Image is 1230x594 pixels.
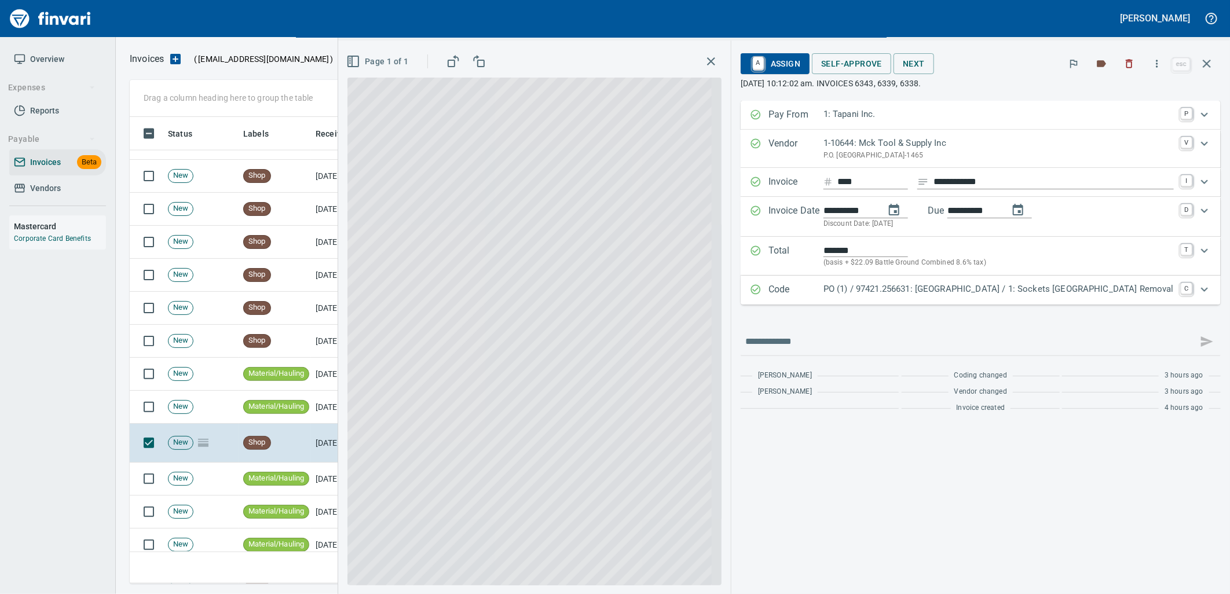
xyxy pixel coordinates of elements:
p: Drag a column heading here to group the table [144,92,313,104]
svg: Invoice description [917,176,929,188]
span: Vendors [30,181,61,196]
td: [DATE] [311,226,375,259]
button: Self-Approve [812,53,891,75]
p: P.O. [GEOGRAPHIC_DATA]-1465 [823,150,1174,162]
td: [DATE] [311,325,375,358]
p: ( ) [187,53,334,65]
span: Labels [243,127,284,141]
a: A [753,57,764,69]
span: New [169,203,193,214]
div: Expand [741,130,1221,168]
span: Invoice created [957,402,1005,414]
a: Overview [9,46,106,72]
p: Invoices [130,52,164,66]
span: Close invoice [1170,50,1221,78]
span: Self-Approve [821,57,882,71]
nav: breadcrumb [130,52,164,66]
span: This records your message into the invoice and notifies anyone mentioned [1193,328,1221,355]
span: Coding changed [954,370,1007,382]
span: New [169,269,193,280]
td: [DATE] [311,496,375,529]
p: Invoice [768,175,823,190]
span: New [169,506,193,517]
td: [DATE] [311,292,375,325]
img: Finvari [7,5,94,32]
span: Labels [243,127,269,141]
span: New [169,401,193,412]
button: AAssign [741,53,810,74]
span: Material/Hauling [244,368,309,379]
td: [DATE] [311,259,375,292]
button: More [1144,51,1170,76]
button: change due date [1004,196,1032,224]
p: Code [768,283,823,298]
span: 3 hours ago [1165,386,1203,398]
button: Labels [1089,51,1114,76]
td: [DATE] [311,358,375,391]
td: [DATE] [311,424,375,463]
p: Pay From [768,108,823,123]
span: Material/Hauling [244,401,309,412]
span: [PERSON_NAME] [758,386,812,398]
p: (basis + $22.09 Battle Ground Combined 8.6% tax) [823,257,1174,269]
button: Next [894,53,934,75]
button: Expenses [3,77,100,98]
span: New [169,170,193,181]
span: Shop [244,236,270,247]
span: New [169,473,193,484]
p: PO (1) / 97421.256631: [GEOGRAPHIC_DATA] / 1: Sockets [GEOGRAPHIC_DATA] Removal [823,283,1174,296]
td: [DATE] [311,160,375,193]
div: Expand [741,276,1221,305]
span: Material/Hauling [244,473,309,484]
span: [EMAIL_ADDRESS][DOMAIN_NAME] [197,53,330,65]
span: Shop [244,302,270,313]
span: Overview [30,52,64,67]
span: 4 hours ago [1165,402,1203,414]
button: Flag [1061,51,1086,76]
span: Status [168,127,207,141]
p: Discount Date: [DATE] [823,218,1174,230]
td: [DATE] [311,391,375,424]
p: Total [768,244,823,269]
span: Beta [77,156,101,169]
span: Page 1 of 1 [349,54,408,69]
span: Pages Split [193,437,213,446]
button: Upload an Invoice [164,52,187,66]
h6: Mastercard [14,220,106,233]
a: Reports [9,98,106,124]
span: Material/Hauling [244,539,309,550]
h5: [PERSON_NAME] [1121,12,1190,24]
span: Vendor changed [954,386,1007,398]
span: Next [903,57,925,71]
a: P [1181,108,1192,119]
span: Received [316,127,350,141]
span: 3 hours ago [1165,370,1203,382]
p: 1-10644: Mck Tool & Supply Inc [823,137,1174,150]
p: Vendor [768,137,823,161]
span: Shop [244,437,270,448]
span: Status [168,127,192,141]
span: New [169,368,193,379]
button: Discard [1116,51,1142,76]
span: Invoices [30,155,61,170]
span: Payable [8,132,96,146]
span: New [169,302,193,313]
span: [PERSON_NAME] [758,370,812,382]
td: [DATE] [311,529,375,562]
p: [DATE] 10:12:02 am. INVOICES 6343, 6339, 6338. [741,78,1221,89]
span: New [169,437,193,448]
div: Expand [741,237,1221,276]
span: Shop [244,203,270,214]
p: Due [928,204,983,218]
a: V [1181,137,1192,148]
a: InvoicesBeta [9,149,106,175]
div: Expand [741,101,1221,130]
button: Page 1 of 1 [344,51,413,72]
span: Material/Hauling [244,506,309,517]
span: Shop [244,335,270,346]
div: Expand [741,168,1221,197]
div: Expand [741,197,1221,237]
a: Vendors [9,175,106,201]
p: Invoice Date [768,204,823,230]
